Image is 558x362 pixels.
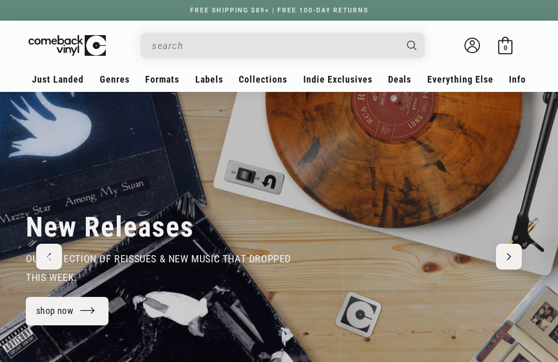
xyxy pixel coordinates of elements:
input: search [152,35,397,56]
span: Just Landed [32,74,84,85]
span: Indie Exclusives [303,74,373,85]
span: Everything Else [427,74,493,85]
h2: New Releases [26,210,194,244]
span: Genres [100,74,130,85]
a: FREE SHIPPING $89+ | FREE 100-DAY RETURNS [180,7,379,14]
span: 0 [504,44,507,52]
button: Search [398,33,426,58]
span: Info [509,74,526,85]
div: Search [141,33,425,58]
span: Deals [388,74,411,85]
a: shop now [26,297,109,325]
span: our selection of reissues & new music that dropped this week. [26,253,291,284]
span: Formats [145,74,179,85]
span: Labels [195,74,223,85]
span: Collections [239,74,287,85]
